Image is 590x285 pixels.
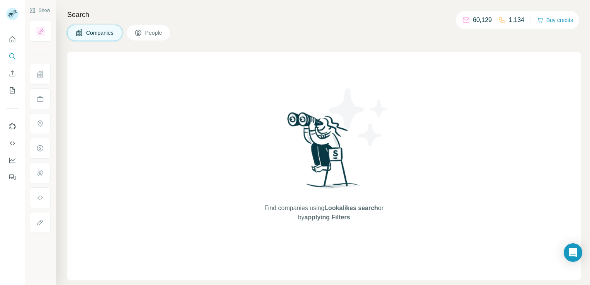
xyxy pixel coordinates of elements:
button: Search [6,49,19,63]
button: Use Surfe on LinkedIn [6,119,19,133]
div: Open Intercom Messenger [564,243,582,262]
button: My lists [6,83,19,97]
p: 1,134 [509,15,524,25]
button: Buy credits [537,15,573,25]
h4: Search [67,9,581,20]
button: Feedback [6,170,19,184]
span: Find companies using or by [262,204,386,222]
p: 60,129 [473,15,492,25]
button: Show [24,5,56,16]
span: applying Filters [304,214,350,221]
img: Surfe Illustration - Stars [324,83,393,152]
button: Quick start [6,32,19,46]
img: Surfe Illustration - Woman searching with binoculars [284,110,364,196]
button: Use Surfe API [6,136,19,150]
span: Companies [86,29,114,37]
span: People [145,29,163,37]
button: Dashboard [6,153,19,167]
span: Lookalikes search [324,205,378,211]
button: Enrich CSV [6,66,19,80]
